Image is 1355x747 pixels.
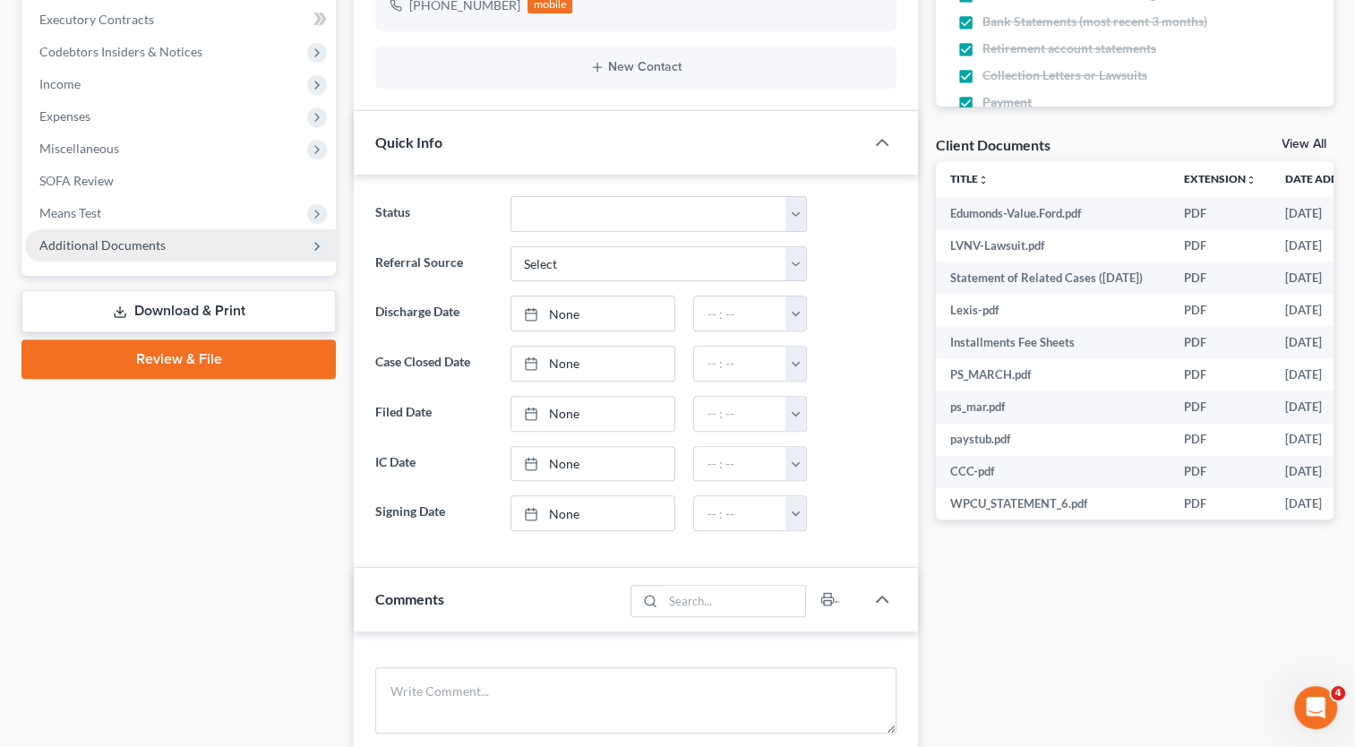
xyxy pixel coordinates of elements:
[1170,229,1271,262] td: PDF
[694,447,786,481] input: -- : --
[1294,686,1337,729] iframe: Intercom live chat
[1170,294,1271,326] td: PDF
[511,447,675,481] a: None
[39,173,114,188] span: SOFA Review
[25,165,336,197] a: SOFA Review
[375,133,442,150] span: Quick Info
[511,296,675,331] a: None
[982,39,1156,57] span: Retirement account statements
[1170,456,1271,488] td: PDF
[39,237,166,253] span: Additional Documents
[21,339,336,379] a: Review & File
[39,44,202,59] span: Codebtors Insiders & Notices
[1170,197,1271,229] td: PDF
[936,424,1170,456] td: paystub.pdf
[366,346,501,382] label: Case Closed Date
[366,246,501,282] label: Referral Source
[936,294,1170,326] td: Lexis-pdf
[1246,175,1256,185] i: unfold_more
[982,66,1147,84] span: Collection Letters or Lawsuits
[936,326,1170,358] td: Installments Fee Sheets
[39,108,90,124] span: Expenses
[1170,424,1271,456] td: PDF
[694,397,786,431] input: -- : --
[936,358,1170,391] td: PS_MARCH.pdf
[511,347,675,381] a: None
[25,4,336,36] a: Executory Contracts
[694,347,786,381] input: -- : --
[366,495,501,531] label: Signing Date
[936,456,1170,488] td: CCC-pdf
[978,175,989,185] i: unfold_more
[21,290,336,332] a: Download & Print
[936,391,1170,423] td: ps_mar.pdf
[39,12,154,27] span: Executory Contracts
[366,446,501,482] label: IC Date
[1170,262,1271,294] td: PDF
[1170,326,1271,358] td: PDF
[1282,138,1326,150] a: View All
[694,496,786,530] input: -- : --
[1170,358,1271,391] td: PDF
[936,229,1170,262] td: LVNV-Lawsuit.pdf
[936,262,1170,294] td: Statement of Related Cases ([DATE])
[375,590,444,607] span: Comments
[1184,172,1256,185] a: Extensionunfold_more
[366,196,501,232] label: Status
[39,205,101,220] span: Means Test
[663,586,805,616] input: Search...
[1170,488,1271,520] td: PDF
[982,93,1032,111] span: Payment
[511,397,675,431] a: None
[390,60,882,74] button: New Contact
[936,135,1051,154] div: Client Documents
[1170,391,1271,423] td: PDF
[936,197,1170,229] td: Edumonds-Value.Ford.pdf
[366,396,501,432] label: Filed Date
[511,496,675,530] a: None
[1331,686,1345,700] span: 4
[982,13,1207,30] span: Bank Statements (most recent 3 months)
[694,296,786,331] input: -- : --
[366,296,501,331] label: Discharge Date
[936,488,1170,520] td: WPCU_STATEMENT_6.pdf
[39,141,119,156] span: Miscellaneous
[950,172,989,185] a: Titleunfold_more
[39,76,81,91] span: Income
